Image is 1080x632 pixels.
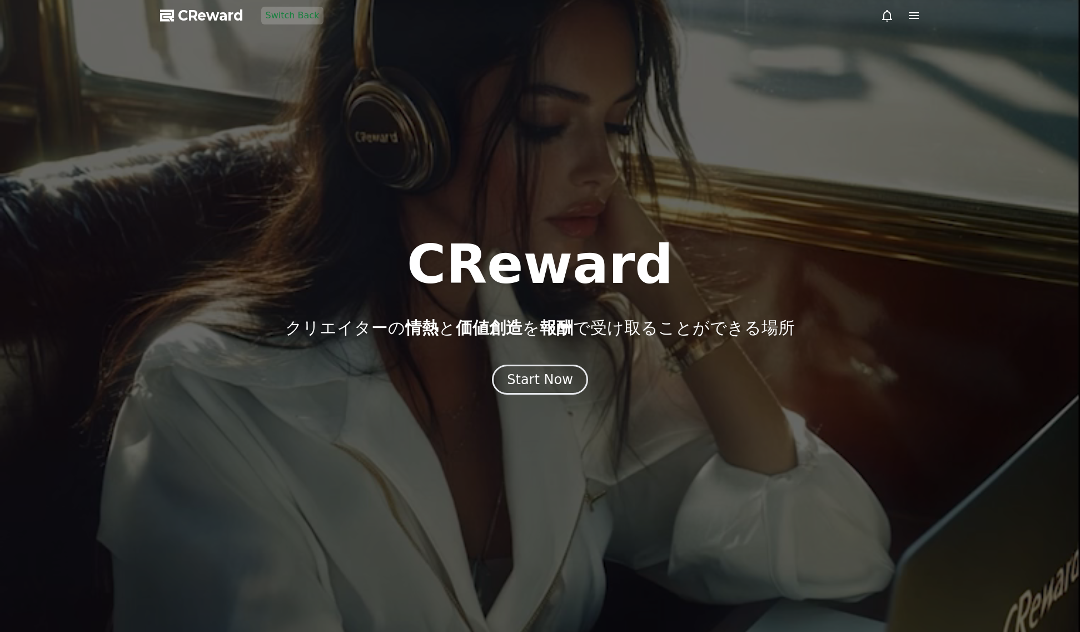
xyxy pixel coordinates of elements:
[407,238,673,291] h1: CReward
[540,318,573,337] span: 報酬
[492,365,588,395] button: Start Now
[178,7,243,24] span: CReward
[456,318,522,337] span: 価値創造
[285,318,795,338] p: クリエイターの と を で受け取ることができる場所
[160,7,243,24] a: CReward
[492,376,588,386] a: Start Now
[405,318,439,337] span: 情熱
[507,371,573,389] div: Start Now
[261,7,324,24] button: Switch Back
